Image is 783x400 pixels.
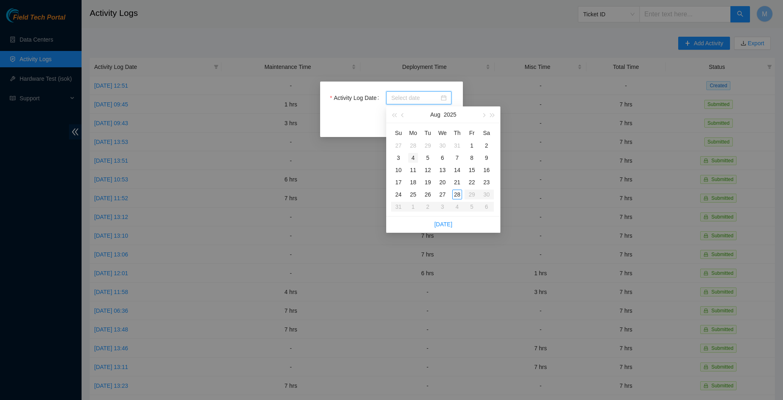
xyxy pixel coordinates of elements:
input: Activity Log Date [391,93,439,102]
div: 16 [482,165,491,175]
td: 2025-07-31 [450,139,464,152]
td: 2025-08-19 [420,176,435,188]
label: Activity Log Date [330,91,382,104]
div: 20 [438,177,447,187]
div: 29 [423,141,433,150]
div: 4 [408,153,418,163]
div: 28 [452,190,462,199]
div: 19 [423,177,433,187]
td: 2025-08-01 [464,139,479,152]
div: 17 [394,177,403,187]
th: Mo [406,126,420,139]
div: 7 [452,153,462,163]
div: 8 [467,153,477,163]
div: 12 [423,165,433,175]
td: 2025-07-27 [391,139,406,152]
td: 2025-08-04 [406,152,420,164]
td: 2025-08-09 [479,152,494,164]
div: 10 [394,165,403,175]
div: 13 [438,165,447,175]
div: 9 [482,153,491,163]
td: 2025-08-23 [479,176,494,188]
td: 2025-08-10 [391,164,406,176]
td: 2025-08-15 [464,164,479,176]
div: 28 [408,141,418,150]
div: 25 [408,190,418,199]
td: 2025-07-29 [420,139,435,152]
div: 18 [408,177,418,187]
div: 22 [467,177,477,187]
td: 2025-08-11 [406,164,420,176]
div: 27 [394,141,403,150]
div: 30 [438,141,447,150]
td: 2025-08-18 [406,176,420,188]
div: 26 [423,190,433,199]
td: 2025-08-03 [391,152,406,164]
td: 2025-08-08 [464,152,479,164]
div: 3 [394,153,403,163]
td: 2025-08-21 [450,176,464,188]
div: 2 [482,141,491,150]
td: 2025-08-24 [391,188,406,201]
div: 14 [452,165,462,175]
th: Su [391,126,406,139]
div: 1 [467,141,477,150]
div: 6 [438,153,447,163]
a: [DATE] [434,221,452,228]
td: 2025-08-13 [435,164,450,176]
td: 2025-08-17 [391,176,406,188]
div: 5 [423,153,433,163]
div: 11 [408,165,418,175]
td: 2025-07-30 [435,139,450,152]
td: 2025-08-06 [435,152,450,164]
td: 2025-08-27 [435,188,450,201]
td: 2025-08-25 [406,188,420,201]
div: 27 [438,190,447,199]
th: We [435,126,450,139]
td: 2025-07-28 [406,139,420,152]
div: 24 [394,190,403,199]
td: 2025-08-20 [435,176,450,188]
td: 2025-08-26 [420,188,435,201]
th: Fr [464,126,479,139]
div: 21 [452,177,462,187]
td: 2025-08-22 [464,176,479,188]
td: 2025-08-07 [450,152,464,164]
td: 2025-08-14 [450,164,464,176]
td: 2025-08-05 [420,152,435,164]
div: 15 [467,165,477,175]
button: 2025 [444,106,456,123]
button: Aug [430,106,440,123]
div: 31 [452,141,462,150]
th: Sa [479,126,494,139]
td: 2025-08-16 [479,164,494,176]
td: 2025-08-12 [420,164,435,176]
th: Th [450,126,464,139]
td: 2025-08-28 [450,188,464,201]
th: Tu [420,126,435,139]
td: 2025-08-02 [479,139,494,152]
div: 23 [482,177,491,187]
